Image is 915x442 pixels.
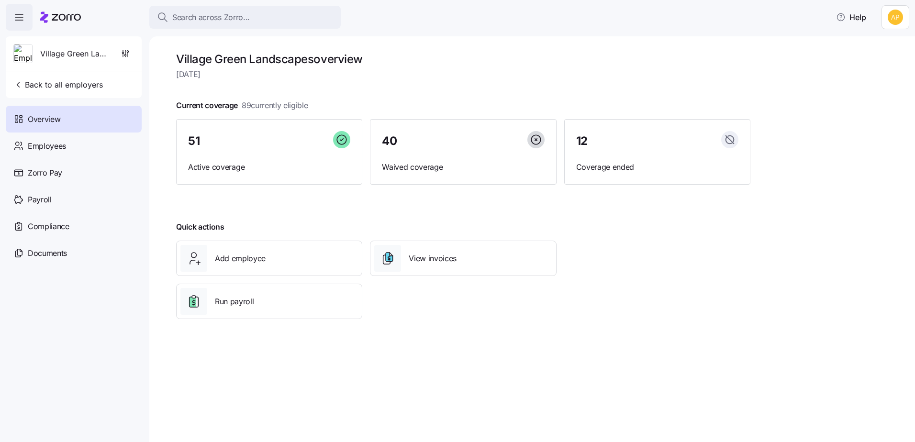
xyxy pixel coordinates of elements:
span: Zorro Pay [28,167,62,179]
a: Overview [6,106,142,133]
span: 40 [382,135,397,147]
a: Payroll [6,186,142,213]
span: 89 currently eligible [242,99,308,111]
a: Compliance [6,213,142,240]
img: 0cde023fa4344edf39c6fb2771ee5dcf [888,10,903,25]
span: Current coverage [176,99,308,111]
span: Run payroll [215,296,254,308]
a: Zorro Pay [6,159,142,186]
span: Search across Zorro... [172,11,250,23]
span: Quick actions [176,221,224,233]
img: Employer logo [14,44,32,64]
a: Documents [6,240,142,266]
span: Employees [28,140,66,152]
button: Help [828,8,874,27]
span: Add employee [215,253,266,265]
span: Waived coverage [382,161,544,173]
span: Back to all employers [13,79,103,90]
span: Village Green Landscapes [40,48,109,60]
span: [DATE] [176,68,750,80]
a: Employees [6,133,142,159]
span: Active coverage [188,161,350,173]
span: Overview [28,113,60,125]
span: Documents [28,247,67,259]
button: Back to all employers [10,75,107,94]
span: Compliance [28,221,69,232]
span: Coverage ended [576,161,738,173]
span: Help [836,11,866,23]
span: View invoices [409,253,457,265]
span: 51 [188,135,200,147]
span: Payroll [28,194,52,206]
button: Search across Zorro... [149,6,341,29]
h1: Village Green Landscapes overview [176,52,750,66]
span: 12 [576,135,588,147]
